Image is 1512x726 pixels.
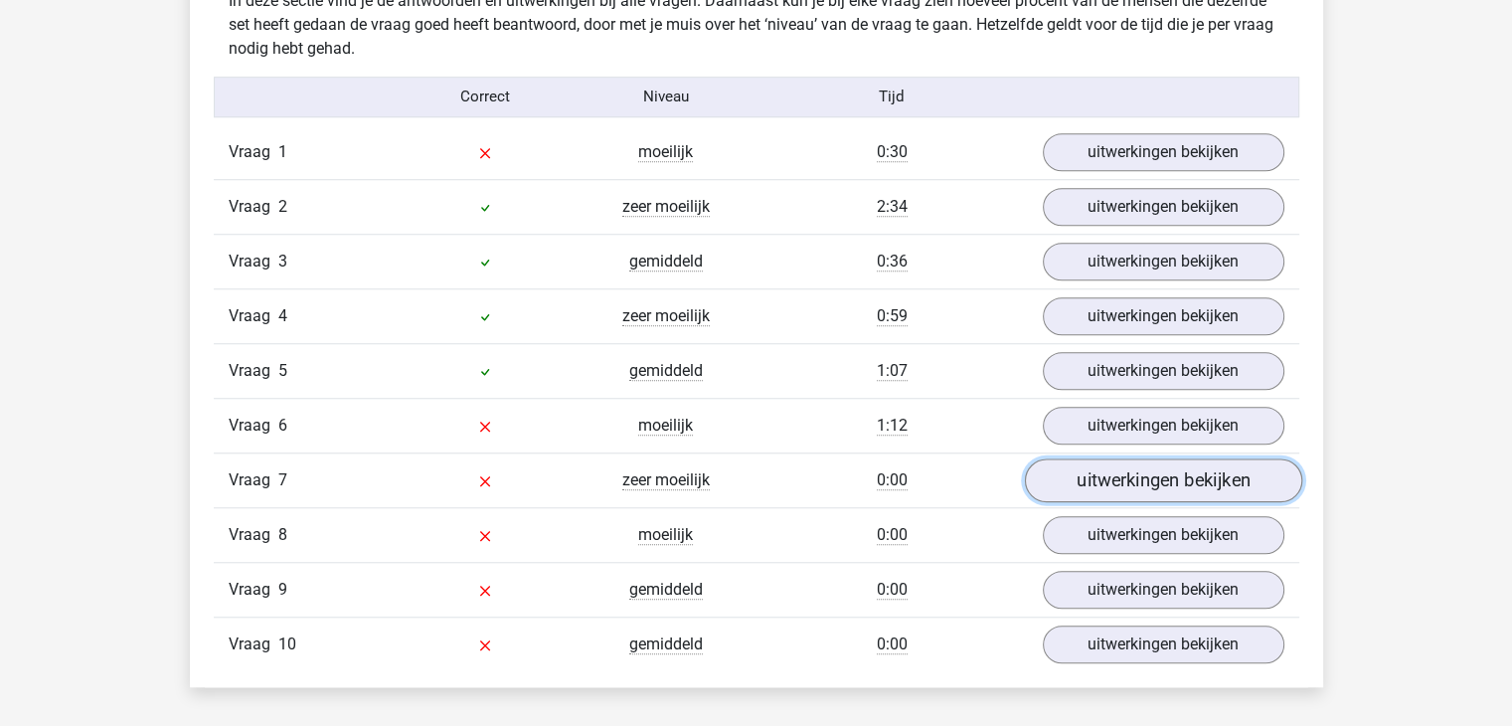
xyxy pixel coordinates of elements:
[1043,133,1284,171] a: uitwerkingen bekijken
[638,416,693,436] span: moeilijk
[229,304,278,328] span: Vraag
[638,142,693,162] span: moeilijk
[1043,188,1284,226] a: uitwerkingen bekijken
[229,414,278,438] span: Vraag
[229,523,278,547] span: Vraag
[629,580,703,600] span: gemiddeld
[278,306,287,325] span: 4
[1043,516,1284,554] a: uitwerkingen bekijken
[278,525,287,544] span: 8
[278,580,287,599] span: 9
[877,252,908,272] span: 0:36
[622,470,710,490] span: zeer moeilijk
[1024,458,1301,502] a: uitwerkingen bekijken
[756,86,1027,108] div: Tijd
[877,525,908,545] span: 0:00
[629,361,703,381] span: gemiddeld
[629,635,703,654] span: gemiddeld
[629,252,703,272] span: gemiddeld
[278,361,287,380] span: 5
[278,416,287,435] span: 6
[877,361,908,381] span: 1:07
[877,416,908,436] span: 1:12
[877,197,908,217] span: 2:34
[278,635,296,653] span: 10
[638,525,693,545] span: moeilijk
[1043,352,1284,390] a: uitwerkingen bekijken
[395,86,576,108] div: Correct
[1043,626,1284,663] a: uitwerkingen bekijken
[229,359,278,383] span: Vraag
[622,306,710,326] span: zeer moeilijk
[229,250,278,273] span: Vraag
[877,306,908,326] span: 0:59
[877,470,908,490] span: 0:00
[278,252,287,271] span: 3
[229,468,278,492] span: Vraag
[877,635,908,654] span: 0:00
[1043,297,1284,335] a: uitwerkingen bekijken
[229,633,278,656] span: Vraag
[278,197,287,216] span: 2
[1043,243,1284,280] a: uitwerkingen bekijken
[622,197,710,217] span: zeer moeilijk
[877,580,908,600] span: 0:00
[1043,407,1284,445] a: uitwerkingen bekijken
[278,142,287,161] span: 1
[229,195,278,219] span: Vraag
[229,578,278,602] span: Vraag
[278,470,287,489] span: 7
[877,142,908,162] span: 0:30
[229,140,278,164] span: Vraag
[1043,571,1284,609] a: uitwerkingen bekijken
[576,86,756,108] div: Niveau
